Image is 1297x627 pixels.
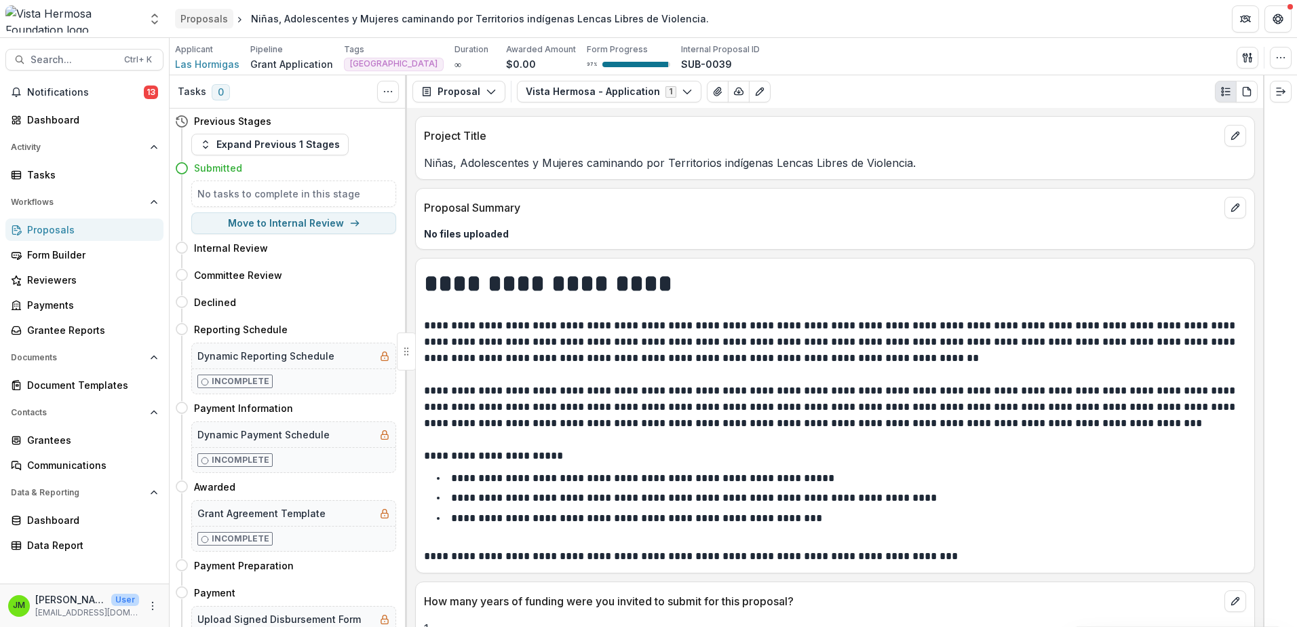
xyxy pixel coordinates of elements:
[454,43,488,56] p: Duration
[194,586,235,600] h4: Payment
[5,49,163,71] button: Search...
[27,87,144,98] span: Notifications
[27,248,153,262] div: Form Builder
[424,199,1219,216] p: Proposal Summary
[412,81,505,102] button: Proposal
[344,43,364,56] p: Tags
[5,347,163,368] button: Open Documents
[197,187,390,201] h5: No tasks to complete in this stage
[506,57,536,71] p: $0.00
[27,223,153,237] div: Proposals
[5,5,140,33] img: Vista Hermosa Foundation logo
[5,164,163,186] a: Tasks
[175,43,213,56] p: Applicant
[191,134,349,155] button: Expand Previous 1 Stages
[5,319,163,341] a: Grantee Reports
[175,9,714,28] nav: breadcrumb
[13,601,25,610] div: Jerry Martinez
[121,52,155,67] div: Ctrl + K
[197,427,330,442] h5: Dynamic Payment Schedule
[212,454,269,466] p: Incomplete
[1215,81,1237,102] button: Plaintext view
[1232,5,1259,33] button: Partners
[5,294,163,316] a: Payments
[27,538,153,552] div: Data Report
[194,322,288,337] h4: Reporting Schedule
[194,241,268,255] h4: Internal Review
[681,57,732,71] p: SUB-0039
[212,533,269,545] p: Incomplete
[707,81,729,102] button: View Attached Files
[175,9,233,28] a: Proposals
[377,81,399,102] button: Toggle View Cancelled Tasks
[27,168,153,182] div: Tasks
[424,155,1246,171] p: Niñas, Adolescentes y Mujeres caminando por Territorios indígenas Lencas Libres de Violencia.
[27,323,153,337] div: Grantee Reports
[1264,5,1292,33] button: Get Help
[27,513,153,527] div: Dashboard
[681,43,760,56] p: Internal Proposal ID
[587,43,648,56] p: Form Progress
[5,136,163,158] button: Open Activity
[194,268,282,282] h4: Committee Review
[194,558,294,573] h4: Payment Preparation
[1224,197,1246,218] button: edit
[27,433,153,447] div: Grantees
[145,5,164,33] button: Open entity switcher
[1224,590,1246,612] button: edit
[5,218,163,241] a: Proposals
[27,378,153,392] div: Document Templates
[191,212,396,234] button: Move to Internal Review
[454,57,461,71] p: ∞
[212,84,230,100] span: 0
[178,86,206,98] h3: Tasks
[27,458,153,472] div: Communications
[250,57,333,71] p: Grant Application
[35,607,139,619] p: [EMAIL_ADDRESS][DOMAIN_NAME]
[35,592,106,607] p: [PERSON_NAME]
[144,598,161,614] button: More
[350,59,438,69] span: [GEOGRAPHIC_DATA]
[5,269,163,291] a: Reviewers
[1236,81,1258,102] button: PDF view
[5,482,163,503] button: Open Data & Reporting
[1224,125,1246,147] button: edit
[27,273,153,287] div: Reviewers
[11,353,144,362] span: Documents
[27,298,153,312] div: Payments
[197,506,326,520] h5: Grant Agreement Template
[5,109,163,131] a: Dashboard
[194,295,236,309] h4: Declined
[587,60,597,69] p: 97 %
[197,612,361,626] h5: Upload Signed Disbursement Form
[194,114,271,128] h4: Previous Stages
[144,85,158,99] span: 13
[5,454,163,476] a: Communications
[5,81,163,103] button: Notifications13
[749,81,771,102] button: Edit as form
[11,408,144,417] span: Contacts
[5,509,163,531] a: Dashboard
[11,197,144,207] span: Workflows
[5,191,163,213] button: Open Workflows
[506,43,576,56] p: Awarded Amount
[11,142,144,152] span: Activity
[212,375,269,387] p: Incomplete
[194,401,293,415] h4: Payment Information
[5,244,163,266] a: Form Builder
[5,374,163,396] a: Document Templates
[31,54,116,66] span: Search...
[424,593,1219,609] p: How many years of funding were you invited to submit for this proposal?
[197,349,334,363] h5: Dynamic Reporting Schedule
[517,81,701,102] button: Vista Hermosa - Application1
[251,12,709,26] div: Niñas, Adolescentes y Mujeres caminando por Territorios indígenas Lencas Libres de Violencia.
[424,128,1219,144] p: Project Title
[175,57,239,71] a: Las Hormigas
[194,480,235,494] h4: Awarded
[250,43,283,56] p: Pipeline
[5,402,163,423] button: Open Contacts
[5,534,163,556] a: Data Report
[5,429,163,451] a: Grantees
[424,227,1246,241] p: No files uploaded
[194,161,242,175] h4: Submitted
